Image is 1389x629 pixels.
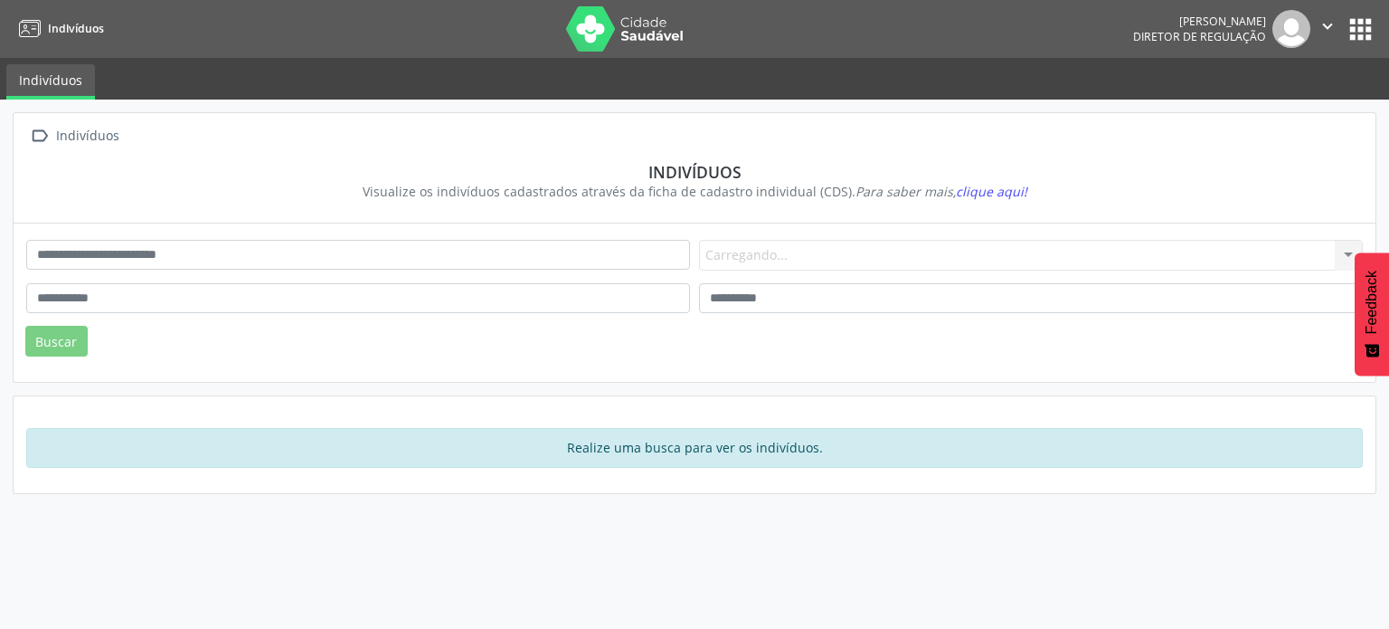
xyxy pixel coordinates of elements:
a: Indivíduos [13,14,104,43]
span: Indivíduos [48,21,104,36]
button: apps [1345,14,1376,45]
span: Diretor de regulação [1133,29,1266,44]
span: clique aqui! [956,183,1027,200]
i: Para saber mais, [855,183,1027,200]
img: img [1272,10,1310,48]
div: [PERSON_NAME] [1133,14,1266,29]
a: Indivíduos [6,64,95,100]
div: Indivíduos [52,123,122,149]
a:  Indivíduos [26,123,122,149]
i:  [1318,16,1337,36]
button: Buscar [25,326,88,357]
span: Feedback [1364,271,1380,334]
button:  [1310,10,1345,48]
div: Visualize os indivíduos cadastrados através da ficha de cadastro individual (CDS). [39,182,1350,201]
div: Realize uma busca para ver os indivíduos. [26,428,1363,468]
i:  [26,123,52,149]
div: Indivíduos [39,162,1350,182]
button: Feedback - Mostrar pesquisa [1355,253,1389,376]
